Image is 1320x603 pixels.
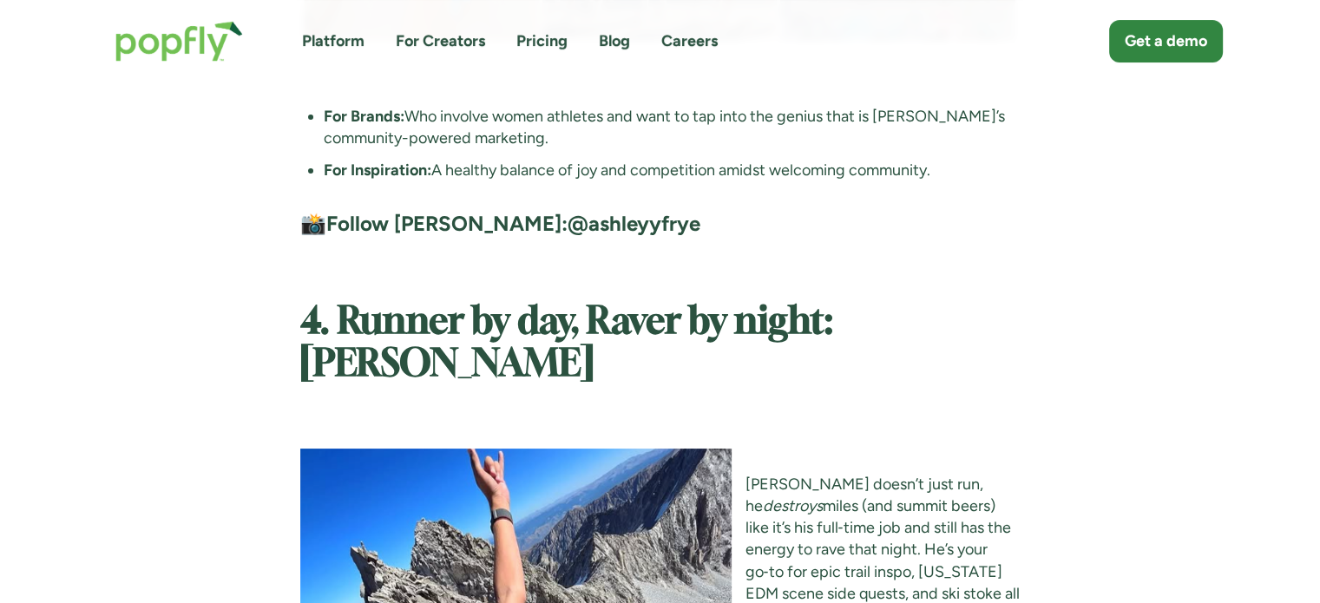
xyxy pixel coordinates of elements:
[599,30,630,52] a: Blog
[324,161,431,180] strong: For Inspiration:
[324,106,1020,149] li: Who involve women athletes and want to tap into the genius that is [PERSON_NAME]’s community-powe...
[302,30,364,52] a: Platform
[324,107,404,126] strong: For Brands:
[324,160,1020,181] li: A healthy balance of joy and competition amidst welcoming community.
[326,211,568,236] strong: Follow [PERSON_NAME]:
[300,386,1020,408] p: ‍
[661,30,718,52] a: Careers
[300,429,1020,451] p: ‍
[300,305,833,382] strong: 4. Runner by day, Raver by night: [PERSON_NAME]
[300,210,1020,238] h4: 📸
[396,30,485,52] a: For Creators
[516,30,568,52] a: Pricing
[1109,20,1223,62] a: Get a demo
[568,211,700,236] a: @ashleyyfrye
[1125,30,1207,52] div: Get a demo
[300,259,1020,280] p: ‍
[762,496,822,515] em: destroys
[98,3,260,79] a: home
